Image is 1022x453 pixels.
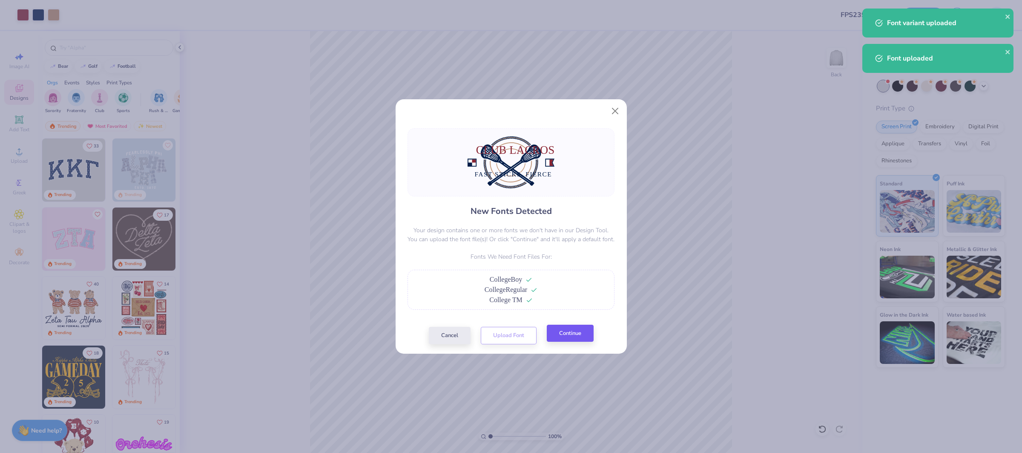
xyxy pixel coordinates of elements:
h4: New Fonts Detected [471,205,552,217]
p: Fonts We Need Font Files For: [408,252,614,261]
p: Your design contains one or more fonts we don't have in our Design Tool. You can upload the font ... [408,226,614,244]
div: Font variant uploaded [887,18,1007,28]
span: CollegeBoy [490,276,522,283]
button: Continue [547,325,594,342]
div: Font uploaded [887,53,1007,63]
span: College TM [489,296,522,303]
button: close [1005,11,1011,21]
span: CollegeRegular [485,286,527,293]
button: Cancel [429,327,471,344]
button: close [1005,46,1011,57]
button: Close [607,103,623,119]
